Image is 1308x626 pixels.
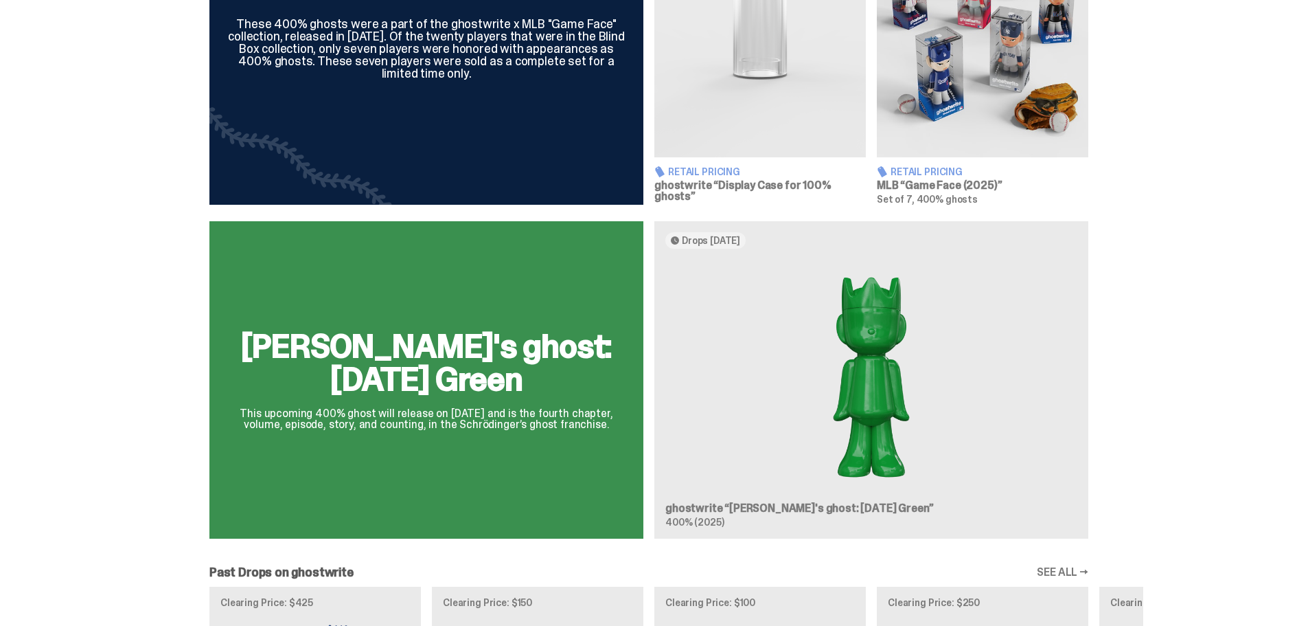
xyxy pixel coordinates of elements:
h3: ghostwrite “Display Case for 100% ghosts” [654,180,866,202]
p: This upcoming 400% ghost will release on [DATE] and is the fourth chapter, volume, episode, story... [226,408,627,430]
a: SEE ALL → [1037,567,1088,578]
p: Clearing Price: $150 [443,598,632,607]
h3: ghostwrite “[PERSON_NAME]'s ghost: [DATE] Green” [665,503,1077,514]
span: Set of 7, 400% ghosts [877,193,978,205]
div: These 400% ghosts were a part of the ghostwrite x MLB "Game Face" collection, released in [DATE].... [226,18,627,80]
span: Retail Pricing [891,167,963,177]
span: Retail Pricing [668,167,740,177]
h2: [PERSON_NAME]'s ghost: [DATE] Green [226,330,627,396]
p: Clearing Price: $100 [665,598,855,607]
h3: MLB “Game Face (2025)” [877,180,1088,191]
p: Clearing Price: $150 [1110,598,1300,607]
p: Clearing Price: $425 [220,598,410,607]
p: Clearing Price: $250 [888,598,1077,607]
span: 400% (2025) [665,516,724,528]
h2: Past Drops on ghostwrite [209,566,354,579]
img: Schrödinger's ghost: Sunday Green [665,260,1077,492]
span: Drops [DATE] [682,235,740,246]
